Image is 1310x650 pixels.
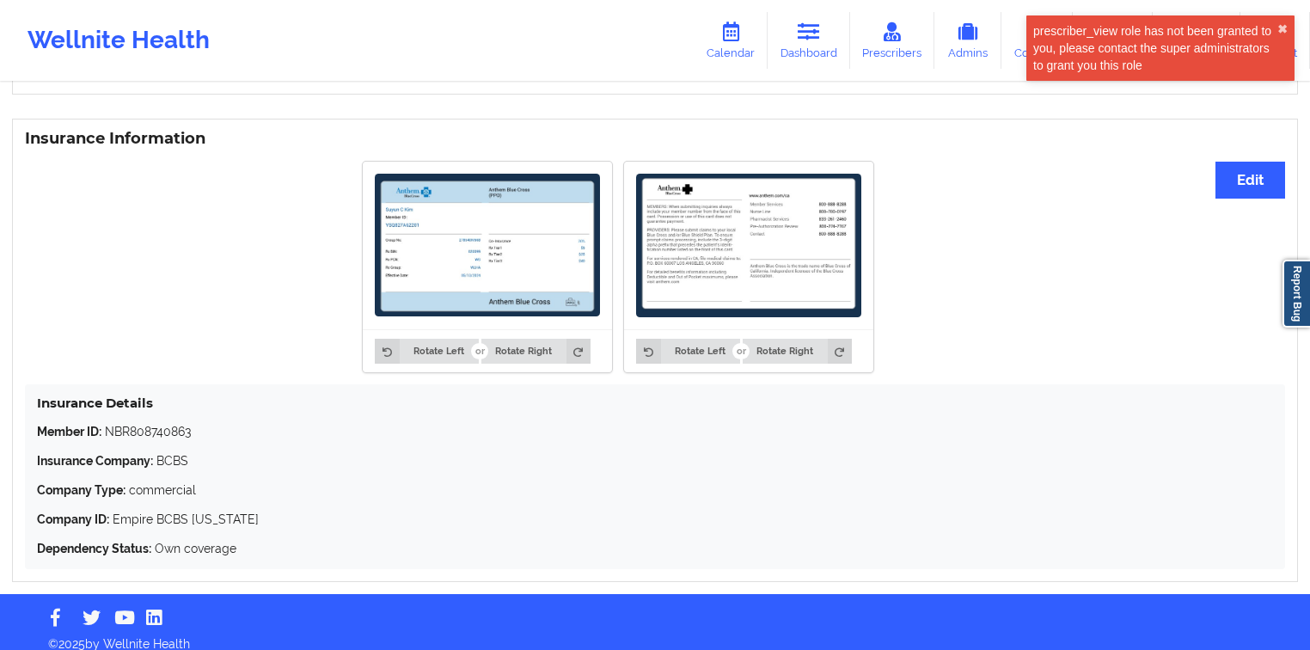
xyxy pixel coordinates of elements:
button: Edit [1215,162,1285,199]
button: Rotate Left [375,339,478,363]
button: Rotate Right [481,339,591,363]
p: Empire BCBS [US_STATE] [37,511,1273,528]
a: Coaches [1001,12,1073,69]
button: Rotate Right [743,339,852,363]
strong: Insurance Company: [37,454,153,468]
h4: Insurance Details [37,395,1273,411]
p: commercial [37,481,1273,499]
p: Own coverage [37,540,1273,557]
a: Dashboard [768,12,850,69]
img: Suyun Kim [375,174,600,317]
strong: Dependency Status: [37,542,151,555]
p: NBR808740863 [37,423,1273,440]
a: Calendar [694,12,768,69]
strong: Member ID: [37,425,101,438]
img: Suyun Kim [636,174,861,317]
a: Prescribers [850,12,935,69]
button: close [1277,22,1288,36]
button: Rotate Left [636,339,739,363]
p: BCBS [37,452,1273,469]
div: prescriber_view role has not been granted to you, please contact the super administrators to gran... [1033,22,1277,74]
h3: Insurance Information [25,129,1285,149]
strong: Company ID: [37,512,109,526]
strong: Company Type: [37,483,125,497]
a: Report Bug [1282,260,1310,328]
a: Admins [934,12,1001,69]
